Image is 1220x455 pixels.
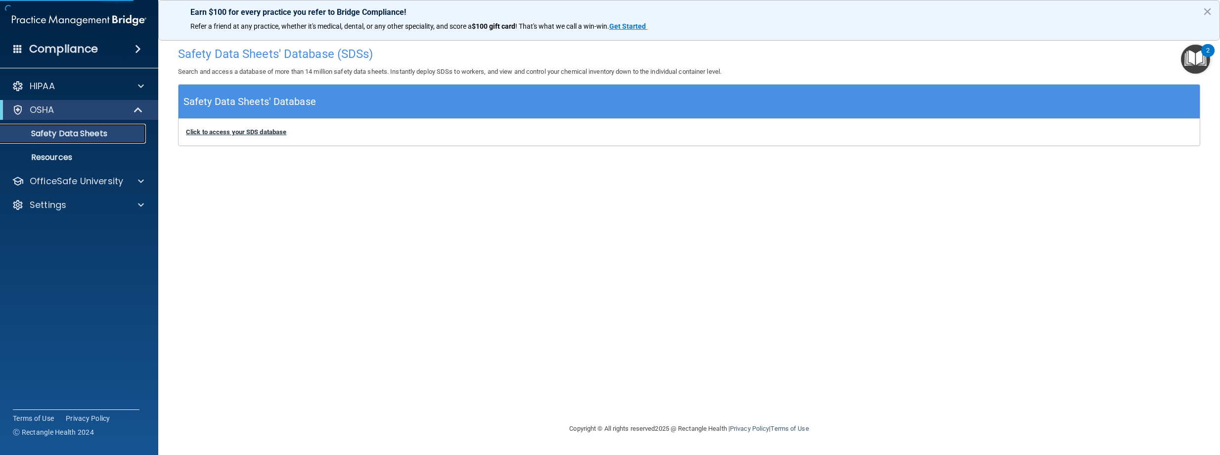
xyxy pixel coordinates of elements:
a: HIPAA [12,80,144,92]
p: Earn $100 for every practice you refer to Bridge Compliance! [190,7,1188,17]
a: Terms of Use [770,425,809,432]
button: Close [1203,3,1212,19]
iframe: Drift Widget Chat Controller [1171,387,1208,424]
a: Get Started [609,22,647,30]
span: ! That's what we call a win-win. [515,22,609,30]
img: PMB logo [12,10,146,30]
strong: Get Started [609,22,646,30]
a: Click to access your SDS database [186,128,286,136]
p: HIPAA [30,80,55,92]
p: OSHA [30,104,54,116]
a: Settings [12,199,144,211]
div: 2 [1206,51,1210,63]
a: OSHA [12,104,143,116]
a: Privacy Policy [66,413,110,423]
p: Safety Data Sheets [6,129,141,139]
span: Refer a friend at any practice, whether it's medical, dental, or any other speciality, and score a [190,22,472,30]
p: Settings [30,199,66,211]
button: Open Resource Center, 2 new notifications [1181,45,1210,74]
p: Resources [6,152,141,162]
p: Search and access a database of more than 14 million safety data sheets. Instantly deploy SDSs to... [178,66,1200,78]
a: Privacy Policy [730,425,769,432]
a: Terms of Use [13,413,54,423]
p: OfficeSafe University [30,175,123,187]
span: Ⓒ Rectangle Health 2024 [13,427,94,437]
strong: $100 gift card [472,22,515,30]
h5: Safety Data Sheets' Database [183,93,316,110]
div: Copyright © All rights reserved 2025 @ Rectangle Health | | [509,413,870,445]
a: OfficeSafe University [12,175,144,187]
h4: Compliance [29,42,98,56]
h4: Safety Data Sheets' Database (SDSs) [178,48,1200,60]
